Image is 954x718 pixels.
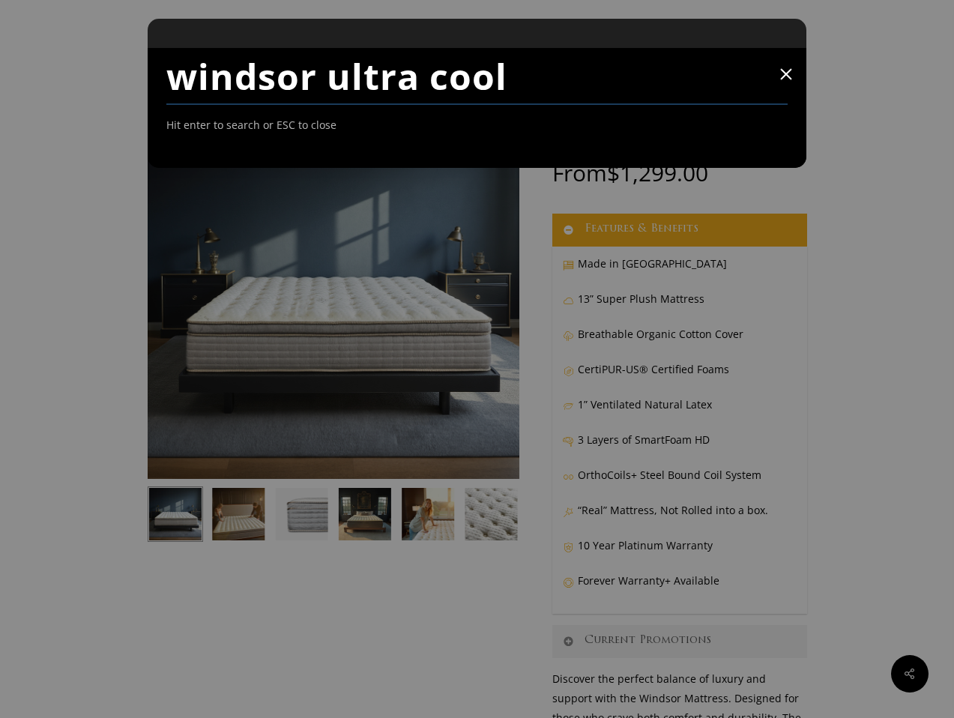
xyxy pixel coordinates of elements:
img: Windsor-Condo-Shoot-Joane-and-eric feel the plush pillow top. [211,486,266,542]
bdi: 1,299.00 [607,157,708,188]
p: From [552,162,807,214]
p: Made in [GEOGRAPHIC_DATA] [563,254,797,289]
p: 3 Layers of SmartFoam HD [563,430,797,465]
p: “Real” Mattress, Not Rolled into a box. [563,501,797,536]
p: Forever Warranty+ Available [563,571,797,606]
p: CertiPUR-US® Certified Foams [563,360,797,395]
p: 13” Super Plush Mattress [563,289,797,325]
p: OrthoCoils+ Steel Bound Coil System [563,465,797,501]
img: Windsor-Side-Profile-HD-Closeup [274,486,329,542]
p: 1” Ventilated Natural Latex [563,395,797,430]
a: Current Promotions [552,625,807,658]
p: Breathable Organic Cotton Cover [563,325,797,360]
span: Hit enter to search or ESC to close [166,115,336,135]
img: Windsor In Studio [148,486,203,542]
img: Windsor In NH Manor [336,486,392,542]
span: $ [607,157,620,188]
p: 10 Year Platinum Warranty [563,536,797,571]
a: Features & Benefits [552,214,807,247]
input: Search [166,48,788,105]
